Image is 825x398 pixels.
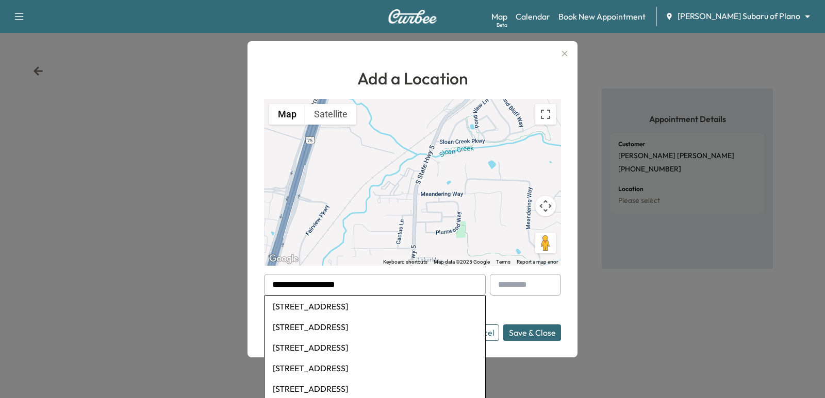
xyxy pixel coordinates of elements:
span: [PERSON_NAME] Subaru of Plano [678,10,800,22]
span: Map data ©2025 Google [434,259,490,265]
img: Curbee Logo [388,9,437,24]
button: Keyboard shortcuts [383,258,427,266]
button: Toggle fullscreen view [535,104,556,125]
button: Save & Close [503,324,561,341]
button: Show street map [269,104,305,125]
li: [STREET_ADDRESS] [265,337,485,358]
img: Google [267,252,301,266]
a: MapBeta [491,10,507,23]
a: Calendar [516,10,550,23]
div: Beta [497,21,507,29]
h1: Add a Location [264,66,561,91]
a: Open this area in Google Maps (opens a new window) [267,252,301,266]
button: Map camera controls [535,196,556,216]
button: Show satellite imagery [305,104,356,125]
a: Report a map error [517,259,558,265]
li: [STREET_ADDRESS] [265,358,485,378]
a: Book New Appointment [558,10,646,23]
button: Drag Pegman onto the map to open Street View [535,233,556,253]
li: [STREET_ADDRESS] [265,296,485,317]
li: [STREET_ADDRESS] [265,317,485,337]
a: Terms (opens in new tab) [496,259,510,265]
